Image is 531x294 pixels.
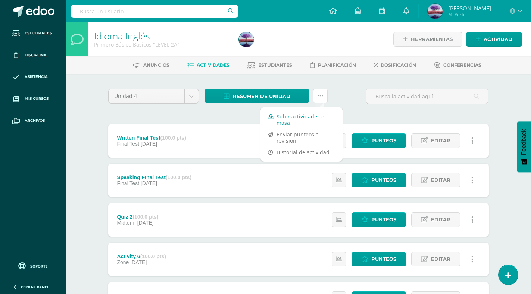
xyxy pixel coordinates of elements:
[140,253,166,259] strong: (100.0 pts)
[117,174,191,180] div: Speaking FInal Test
[260,146,343,158] a: Historial de actividad
[117,253,166,259] div: Activity 6
[117,141,139,147] span: Final Test
[143,62,169,68] span: Anuncios
[25,74,48,80] span: Asistencia
[25,30,52,36] span: Estudiantes
[141,180,157,186] span: [DATE]
[352,133,406,148] a: Punteos
[197,62,229,68] span: Actividades
[448,11,491,18] span: Mi Perfil
[109,89,199,103] a: Unidad 4
[94,31,230,41] h1: Idioma Inglés
[25,96,49,102] span: Mis cursos
[117,180,139,186] span: Final Test
[371,134,396,148] span: Punteos
[94,29,150,42] a: Idioma Inglés
[466,32,522,47] a: Actividad
[431,134,450,148] span: Editar
[318,62,356,68] span: Planificación
[260,111,343,129] a: Subir actividades en masa
[366,89,488,104] input: Busca la actividad aquí...
[9,260,57,271] a: Soporte
[117,220,136,226] span: Midterm
[94,41,230,48] div: Primero Básico Basicos 'LEVEL 2A'
[141,141,157,147] span: [DATE]
[30,263,48,269] span: Soporte
[114,89,179,103] span: Unidad 4
[160,135,186,141] strong: (100.0 pts)
[71,5,238,18] input: Busca un usuario...
[187,59,229,71] a: Actividades
[434,59,481,71] a: Conferencias
[6,110,60,132] a: Archivos
[205,89,309,103] a: Resumen de unidad
[431,213,450,227] span: Editar
[374,59,416,71] a: Dosificación
[381,62,416,68] span: Dosificación
[431,173,450,187] span: Editar
[521,129,527,155] span: Feedback
[310,59,356,71] a: Planificación
[6,66,60,88] a: Asistencia
[411,32,453,46] span: Herramientas
[371,213,396,227] span: Punteos
[258,62,292,68] span: Estudiantes
[132,214,158,220] strong: (100.0 pts)
[371,173,396,187] span: Punteos
[117,135,186,141] div: Written Final Test
[448,4,491,12] span: [PERSON_NAME]
[137,220,154,226] span: [DATE]
[371,252,396,266] span: Punteos
[117,259,129,265] span: Zone
[25,52,47,58] span: Disciplina
[247,59,292,71] a: Estudiantes
[260,129,343,146] a: Enviar punteos a revision
[517,121,531,172] button: Feedback - Mostrar encuesta
[233,89,290,103] span: Resumen de unidad
[352,252,406,266] a: Punteos
[6,44,60,66] a: Disciplina
[166,174,191,180] strong: (100.0 pts)
[239,32,254,47] img: b26ecf60efbf93846e8d21fef1a28423.png
[6,88,60,110] a: Mis cursos
[428,4,443,19] img: b26ecf60efbf93846e8d21fef1a28423.png
[21,284,49,290] span: Cerrar panel
[25,118,45,124] span: Archivos
[352,173,406,187] a: Punteos
[352,212,406,227] a: Punteos
[133,59,169,71] a: Anuncios
[393,32,462,47] a: Herramientas
[117,214,158,220] div: Quiz 2
[6,22,60,44] a: Estudiantes
[130,259,147,265] span: [DATE]
[431,252,450,266] span: Editar
[484,32,512,46] span: Actividad
[443,62,481,68] span: Conferencias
